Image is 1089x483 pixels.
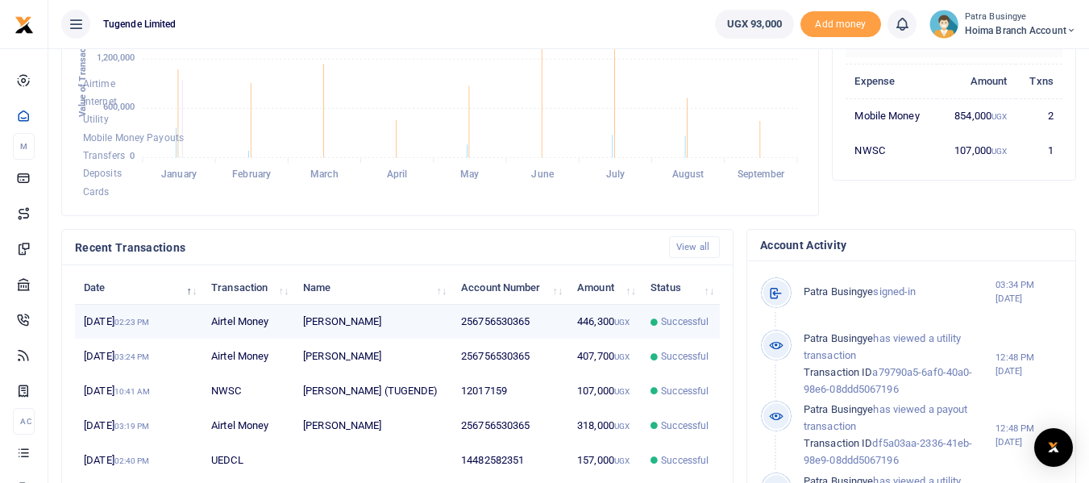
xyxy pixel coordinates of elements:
small: UGX [991,112,1007,121]
small: Patra Busingye [965,10,1076,24]
td: [DATE] [75,374,202,409]
td: Airtel Money [202,339,294,374]
tspan: August [672,169,705,181]
th: Name: activate to sort column ascending [294,270,452,305]
tspan: July [606,169,625,181]
td: 256756530365 [452,305,568,339]
a: Add money [800,17,881,29]
td: Airtel Money [202,305,294,339]
td: [DATE] [75,443,202,478]
td: 446,300 [568,305,642,339]
span: Transaction ID [804,366,872,378]
span: Successful [661,418,709,433]
span: Tugende Limited [97,17,183,31]
small: 03:19 PM [114,422,150,431]
img: profile-user [929,10,958,39]
p: has viewed a payout transaction df5a03aa-2336-41eb-98e9-08ddd5067196 [804,402,995,468]
td: [DATE] [75,305,202,339]
span: Airtime [83,78,115,90]
li: Wallet ballance [709,10,800,39]
li: Ac [13,408,35,435]
li: M [13,133,35,160]
td: 407,700 [568,339,642,374]
td: [PERSON_NAME] [294,305,452,339]
a: profile-user Patra Busingye Hoima Branch Account [929,10,1076,39]
span: Transaction ID [804,437,872,449]
th: Account Number: activate to sort column ascending [452,270,568,305]
span: Successful [661,314,709,329]
a: View all [669,236,720,258]
td: [PERSON_NAME] [294,339,452,374]
span: Successful [661,453,709,468]
p: has viewed a utility transaction a79790a5-6af0-40a0-98e6-08ddd5067196 [804,331,995,398]
tspan: January [161,169,197,181]
tspan: March [310,169,339,181]
div: Open Intercom Messenger [1034,428,1073,467]
td: 854,000 [937,98,1016,133]
h4: Account Activity [760,236,1062,254]
span: Deposits [83,169,122,180]
small: 03:24 PM [114,352,150,361]
tspan: 600,000 [103,102,135,112]
small: 03:34 PM [DATE] [995,278,1062,306]
tspan: April [387,169,408,181]
small: 02:40 PM [114,456,150,465]
td: [DATE] [75,339,202,374]
span: Mobile Money Payouts [83,132,184,144]
p: signed-in [804,284,995,301]
small: UGX [614,352,630,361]
td: 1 [1016,133,1062,167]
td: [DATE] [75,409,202,443]
td: UEDCL [202,443,294,478]
small: 02:23 PM [114,318,150,327]
th: Transaction: activate to sort column ascending [202,270,294,305]
span: Add money [800,11,881,38]
th: Amount: activate to sort column ascending [568,270,642,305]
tspan: May [460,169,479,181]
small: 12:48 PM [DATE] [995,351,1062,378]
td: 2 [1016,98,1062,133]
a: UGX 93,000 [715,10,794,39]
tspan: June [531,169,554,181]
th: Date: activate to sort column descending [75,270,202,305]
small: UGX [614,318,630,327]
li: Toup your wallet [800,11,881,38]
a: logo-small logo-large logo-large [15,18,34,30]
small: UGX [614,422,630,431]
span: Utility [83,115,109,126]
th: Txns [1016,64,1062,98]
th: Expense [846,64,937,98]
td: 107,000 [568,374,642,409]
span: Successful [661,384,709,398]
td: 256756530365 [452,409,568,443]
small: UGX [614,456,630,465]
th: Amount [937,64,1016,98]
td: Mobile Money [846,98,937,133]
tspan: 0 [130,151,135,161]
td: 318,000 [568,409,642,443]
span: Cards [83,186,110,198]
span: Patra Busingye [804,403,873,415]
span: Successful [661,349,709,364]
tspan: February [232,169,271,181]
tspan: 1,200,000 [97,52,135,63]
td: [PERSON_NAME] (TUGENDE) [294,374,452,409]
td: Airtel Money [202,409,294,443]
td: 14482582351 [452,443,568,478]
small: 12:48 PM [DATE] [995,422,1062,449]
small: UGX [614,387,630,396]
span: Hoima Branch Account [965,23,1076,38]
small: UGX [991,147,1007,156]
td: 157,000 [568,443,642,478]
span: Transfers [83,150,125,161]
span: Patra Busingye [804,332,873,344]
tspan: September [738,169,785,181]
img: logo-small [15,15,34,35]
span: UGX 93,000 [727,16,782,32]
td: NWSC [846,133,937,167]
h4: Recent Transactions [75,239,656,256]
span: Patra Busingye [804,285,873,298]
td: 256756530365 [452,339,568,374]
td: 12017159 [452,374,568,409]
small: 10:41 AM [114,387,151,396]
